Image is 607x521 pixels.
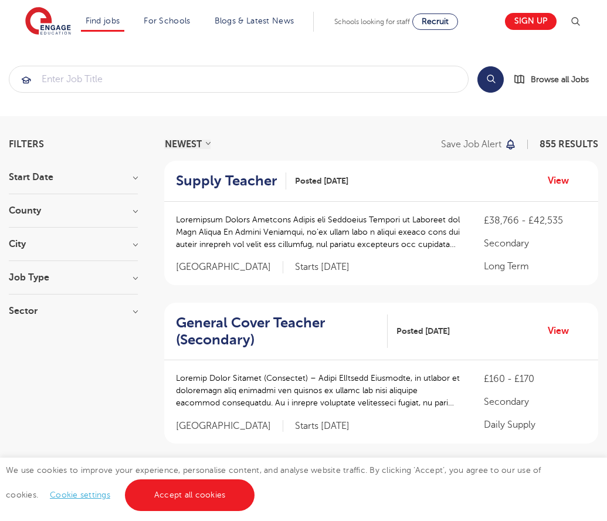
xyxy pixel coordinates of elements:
h3: Sector [9,306,138,316]
img: Engage Education [25,7,71,36]
span: Filters [9,140,44,149]
p: Save job alert [441,140,501,149]
p: Long Term [484,259,586,273]
a: Find jobs [86,16,120,25]
h3: Job Type [9,273,138,282]
a: Browse all Jobs [513,73,598,86]
span: Posted [DATE] [295,175,348,187]
span: [GEOGRAPHIC_DATA] [176,261,283,273]
p: Secondary [484,395,586,409]
span: We use cookies to improve your experience, personalise content, and analyse website traffic. By c... [6,466,541,499]
a: Blogs & Latest News [215,16,294,25]
button: Save job alert [441,140,517,149]
span: Posted [DATE] [396,325,450,337]
input: Submit [9,66,468,92]
a: Supply Teacher [176,172,286,190]
a: View [548,323,578,339]
h3: Start Date [9,172,138,182]
p: Secondary [484,236,586,251]
span: [GEOGRAPHIC_DATA] [176,420,283,432]
p: Loremipsum Dolors Ametcons Adipis eli Seddoeius Tempori ut Laboreet dol Magn Aliqua En Admini Ven... [176,214,460,251]
h2: Supply Teacher [176,172,277,190]
span: Schools looking for staff [334,18,410,26]
h3: County [9,206,138,215]
a: Recruit [412,13,458,30]
button: Search [477,66,504,93]
p: Loremip Dolor Sitamet (Consectet) – Adipi ElItsedd Eiusmodte, in utlabor et doloremagn aliq enima... [176,372,460,409]
a: General Cover Teacher (Secondary) [176,314,388,349]
a: For Schools [144,16,190,25]
p: Daily Supply [484,418,586,432]
span: Browse all Jobs [531,73,589,86]
h3: City [9,239,138,249]
p: £160 - £170 [484,372,586,386]
span: Recruit [422,17,449,26]
h2: General Cover Teacher (Secondary) [176,314,378,349]
a: Accept all cookies [125,479,255,511]
p: Starts [DATE] [295,420,350,432]
span: 855 RESULTS [540,139,598,150]
p: Starts [DATE] [295,261,350,273]
p: £38,766 - £42,535 [484,214,586,228]
a: Cookie settings [50,490,110,499]
div: Submit [9,66,469,93]
a: Sign up [505,13,557,30]
a: View [548,173,578,188]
